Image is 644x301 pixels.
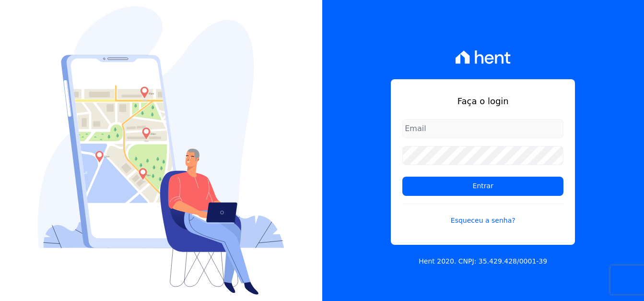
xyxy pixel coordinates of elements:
a: Esqueceu a senha? [402,204,563,226]
input: Entrar [402,177,563,196]
p: Hent 2020. CNPJ: 35.429.428/0001-39 [419,256,547,266]
img: Login [38,6,284,295]
h1: Faça o login [402,95,563,108]
input: Email [402,119,563,138]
